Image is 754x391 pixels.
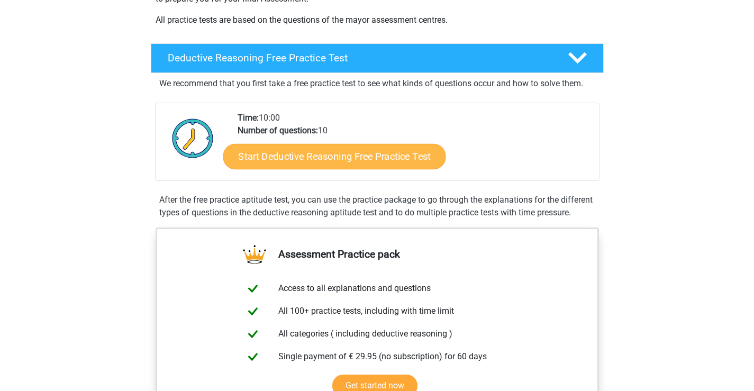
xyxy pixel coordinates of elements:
[223,143,446,169] a: Start Deductive Reasoning Free Practice Test
[156,14,599,26] p: All practice tests are based on the questions of the mayor assessment centres.
[155,194,599,219] div: After the free practice aptitude test, you can use the practice package to go through the explana...
[159,77,595,90] p: We recommend that you first take a free practice test to see what kinds of questions occur and ho...
[168,52,551,64] h4: Deductive Reasoning Free Practice Test
[238,113,259,123] b: Time:
[166,112,220,165] img: Clock
[147,43,608,73] a: Deductive Reasoning Free Practice Test
[238,125,318,135] b: Number of questions:
[230,112,598,180] div: 10:00 10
